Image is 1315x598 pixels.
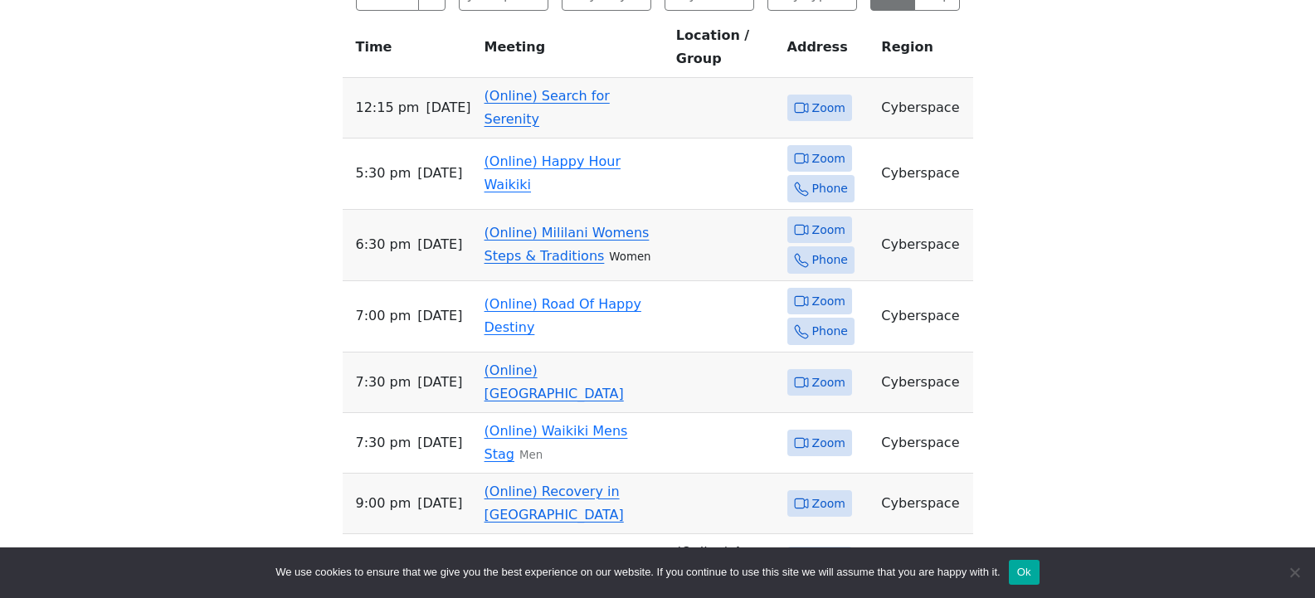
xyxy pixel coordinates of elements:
a: (Online) Mililani Womens Steps & Traditions [485,225,650,264]
span: Phone [812,250,848,270]
span: [DATE] [417,304,462,328]
span: 7:00 PM [356,304,412,328]
th: Location / Group [670,24,781,78]
td: Cyberspace [874,210,972,281]
span: 9:00 PM [356,492,412,515]
span: Zoom [812,291,845,312]
th: Time [343,24,478,78]
small: Women [609,250,650,263]
span: 7:30 PM [356,371,412,394]
td: Cyberspace [874,281,972,352]
span: We use cookies to ensure that we give you the best experience on our website. If you continue to ... [275,564,1000,581]
span: No [1286,564,1303,581]
span: Zoom [812,148,845,169]
span: [DATE] [417,492,462,515]
span: Zoom [812,372,845,393]
span: [DATE] [426,96,470,119]
button: Ok [1009,560,1040,585]
a: (Online) Waikiki Mens Stag [485,423,628,462]
span: Zoom [812,98,845,119]
span: Phone [812,178,848,199]
span: Zoom [812,433,845,454]
span: Zoom [812,220,845,241]
span: 5:30 PM [356,162,412,185]
td: Cyberspace [874,139,972,210]
th: Meeting [478,24,670,78]
a: (Online) Search for Serenity [485,88,610,127]
small: Men [519,449,543,461]
span: 6:30 PM [356,233,412,256]
span: 12:15 PM [356,96,420,119]
span: Zoom [812,493,845,514]
span: [DATE] [417,371,462,394]
a: (Online) Recovery in [GEOGRAPHIC_DATA] [485,484,624,523]
td: Cyberspace [874,78,972,139]
th: Address [781,24,875,78]
span: [DATE] [417,162,462,185]
td: Cyberspace [874,413,972,474]
th: Region [874,24,972,78]
span: [DATE] [417,233,462,256]
td: Cyberspace [874,352,972,413]
a: (Online) Road Of Happy Destiny [485,296,641,335]
span: 7:30 PM [356,431,412,455]
span: [DATE] [417,431,462,455]
a: (Online) [GEOGRAPHIC_DATA] [485,362,624,401]
td: Cyberspace [874,474,972,534]
a: (Online) Happy Hour Waikiki [485,153,621,192]
span: Phone [812,321,848,342]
